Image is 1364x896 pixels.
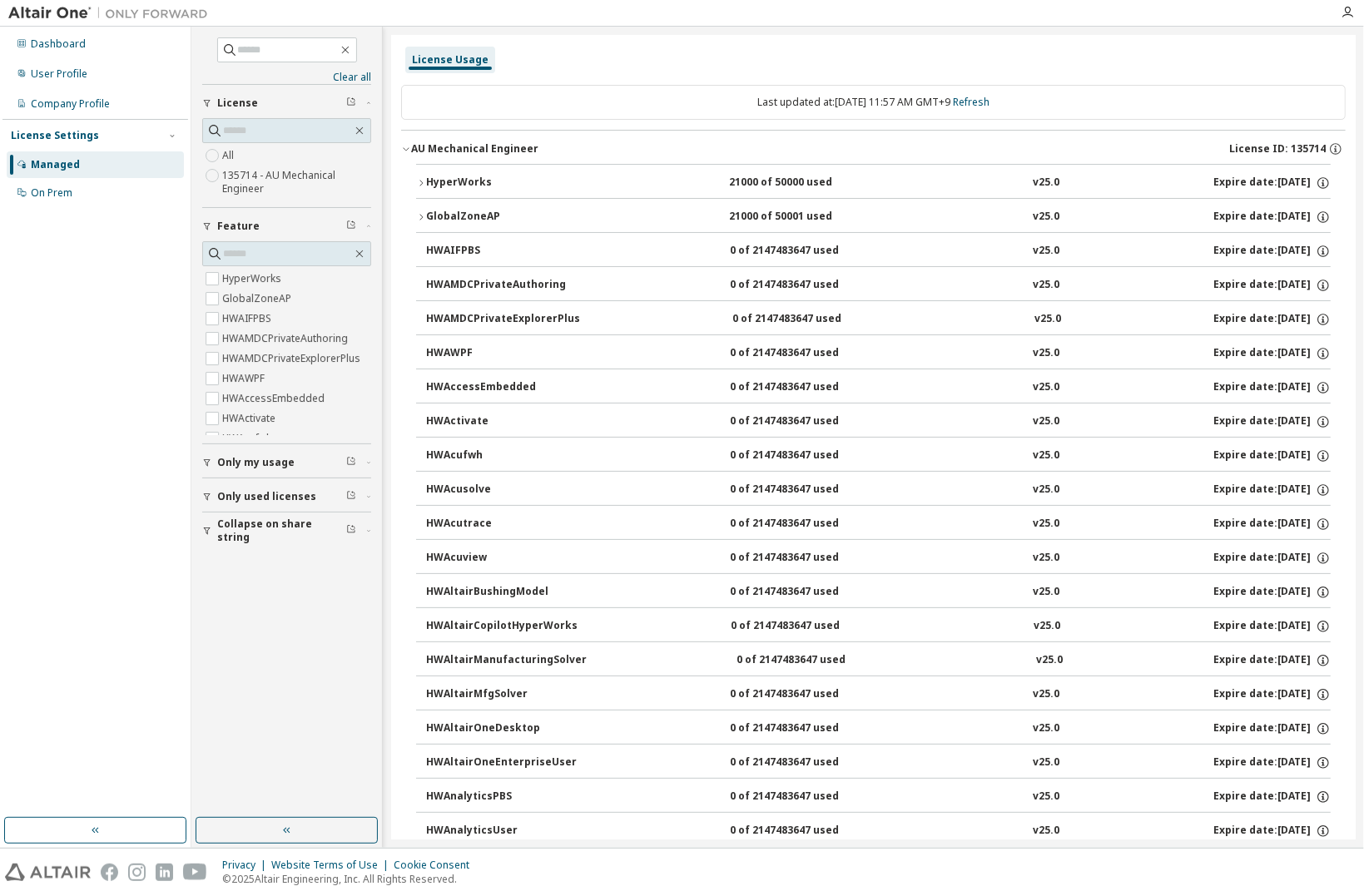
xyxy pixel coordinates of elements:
button: GlobalZoneAP21000 of 50001 usedv25.0Expire date:[DATE] [416,199,1331,235]
div: Expire date: [DATE] [1213,483,1331,498]
div: Expire date: [DATE] [1213,824,1331,839]
div: HWAMDCPrivateAuthoring [426,278,576,293]
button: Only used licenses [202,478,371,515]
label: All [222,146,237,166]
div: HWAWPF [426,346,576,361]
label: HWAcufwh [222,428,275,448]
img: youtube.svg [183,864,207,881]
button: HWAcusolve0 of 2147483647 usedv25.0Expire date:[DATE] [426,472,1331,508]
label: HWAMDCPrivateExplorerPlus [222,349,364,369]
div: Expire date: [DATE] [1213,551,1331,566]
button: HWAltairCopilotHyperWorks0 of 2147483647 usedv25.0Expire date:[DATE] [426,608,1331,645]
div: v25.0 [1033,483,1059,498]
div: Dashboard [31,37,86,51]
div: 0 of 2147483647 used [730,448,880,463]
label: HWActivate [222,408,279,428]
div: HyperWorks [426,176,576,191]
div: 0 of 2147483647 used [730,755,880,770]
div: GlobalZoneAP [426,210,576,225]
button: HWAltairBushingModel0 of 2147483647 usedv25.0Expire date:[DATE] [426,574,1331,611]
label: HWAccessEmbedded [222,389,328,408]
button: HWAltairOneEnterpriseUser0 of 2147483647 usedv25.0Expire date:[DATE] [426,745,1331,781]
button: HWAltairOneDesktop0 of 2147483647 usedv25.0Expire date:[DATE] [426,710,1331,747]
div: Privacy [222,859,271,872]
div: v25.0 [1033,278,1059,293]
div: 0 of 2147483647 used [730,824,880,839]
div: v25.0 [1033,176,1059,191]
div: HWAcusolve [426,483,576,498]
button: Feature [202,208,371,245]
div: Website Terms of Use [271,859,394,872]
div: v25.0 [1033,517,1059,532]
div: 0 of 2147483647 used [730,790,880,804]
div: Expire date: [DATE] [1213,653,1331,668]
div: 0 of 2147483647 used [730,687,880,702]
div: v25.0 [1034,619,1060,634]
div: v25.0 [1033,824,1059,839]
div: Expire date: [DATE] [1213,244,1331,259]
div: 0 of 2147483647 used [730,721,880,736]
div: 0 of 2147483647 used [732,312,882,327]
div: Expire date: [DATE] [1213,312,1331,327]
div: HWAMDCPrivateExplorerPlus [426,312,580,327]
a: Clear all [202,71,371,84]
div: Expire date: [DATE] [1213,176,1331,191]
div: Expire date: [DATE] [1213,790,1331,804]
button: HWAnalyticsUser0 of 2147483647 usedv25.0Expire date:[DATE] [426,813,1331,849]
div: v25.0 [1034,755,1060,770]
button: HWAltairManufacturingSolver0 of 2147483647 usedv25.0Expire date:[DATE] [426,642,1331,679]
span: Clear filter [346,456,356,469]
span: Clear filter [346,97,356,110]
img: facebook.svg [101,864,118,881]
div: Expire date: [DATE] [1213,755,1331,770]
div: v25.0 [1033,551,1059,566]
div: v25.0 [1033,585,1059,600]
span: Feature [217,220,260,233]
div: 21000 of 50000 used [730,176,880,191]
div: 0 of 2147483647 used [737,653,886,668]
div: Expire date: [DATE] [1213,687,1331,702]
div: HWAcutrace [426,517,576,532]
div: 0 of 2147483647 used [730,380,880,395]
div: Expire date: [DATE] [1213,278,1331,293]
button: HWAcuview0 of 2147483647 usedv25.0Expire date:[DATE] [426,540,1331,577]
div: HWAcufwh [426,448,576,463]
div: v25.0 [1037,653,1064,668]
button: Collapse on share string [202,512,371,549]
span: Collapse on share string [217,517,346,544]
div: v25.0 [1033,721,1059,736]
img: Altair One [8,5,216,22]
span: Clear filter [346,220,356,233]
div: Expire date: [DATE] [1213,585,1331,600]
span: License [217,97,258,110]
label: HWAWPF [222,369,268,389]
span: Only my usage [217,456,295,469]
div: HWAIFPBS [426,244,576,259]
div: On Prem [31,186,72,200]
button: HWAWPF0 of 2147483647 usedv25.0Expire date:[DATE] [426,335,1331,372]
button: HWAltairMfgSolver0 of 2147483647 usedv25.0Expire date:[DATE] [426,676,1331,713]
div: Managed [31,158,80,171]
div: Expire date: [DATE] [1213,380,1331,395]
div: v25.0 [1033,380,1059,395]
span: Only used licenses [217,490,316,503]
div: Expire date: [DATE] [1213,517,1331,532]
div: 21000 of 50001 used [730,210,880,225]
div: Expire date: [DATE] [1213,414,1331,429]
div: 0 of 2147483647 used [730,517,880,532]
div: HWAnalyticsPBS [426,790,576,804]
div: Expire date: [DATE] [1213,210,1331,225]
button: HWAMDCPrivateExplorerPlus0 of 2147483647 usedv25.0Expire date:[DATE] [426,301,1331,338]
button: HyperWorks21000 of 50000 usedv25.0Expire date:[DATE] [416,165,1331,201]
a: Refresh [953,95,990,109]
div: License Settings [11,129,99,142]
div: 0 of 2147483647 used [730,278,880,293]
img: linkedin.svg [156,864,173,881]
button: Only my usage [202,444,371,481]
div: HWAltairOneDesktop [426,721,576,736]
div: Expire date: [DATE] [1213,619,1331,634]
div: 0 of 2147483647 used [730,346,880,361]
div: AU Mechanical Engineer [411,142,538,156]
button: AU Mechanical EngineerLicense ID: 135714 [401,131,1346,167]
div: 0 of 2147483647 used [730,483,880,498]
